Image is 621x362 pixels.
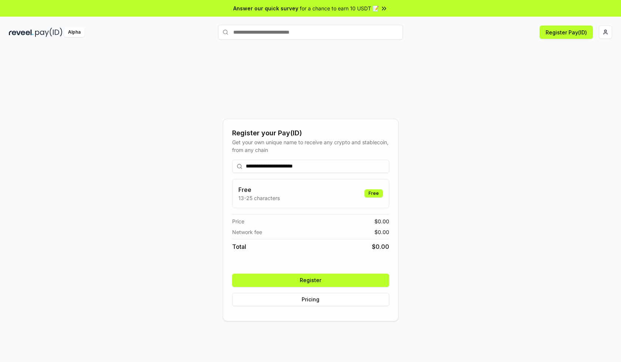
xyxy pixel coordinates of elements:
span: Answer our quick survey [233,4,298,12]
div: Register your Pay(ID) [232,128,389,138]
div: Free [364,189,383,197]
h3: Free [238,185,280,194]
span: $ 0.00 [372,242,389,251]
img: pay_id [35,28,62,37]
span: $ 0.00 [374,228,389,236]
div: Get your own unique name to receive any crypto and stablecoin, from any chain [232,138,389,154]
span: Total [232,242,246,251]
button: Pricing [232,293,389,306]
span: for a chance to earn 10 USDT 📝 [300,4,379,12]
img: reveel_dark [9,28,34,37]
button: Register Pay(ID) [540,26,593,39]
p: 13-25 characters [238,194,280,202]
div: Alpha [64,28,85,37]
span: Network fee [232,228,262,236]
span: Price [232,217,244,225]
span: $ 0.00 [374,217,389,225]
button: Register [232,274,389,287]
